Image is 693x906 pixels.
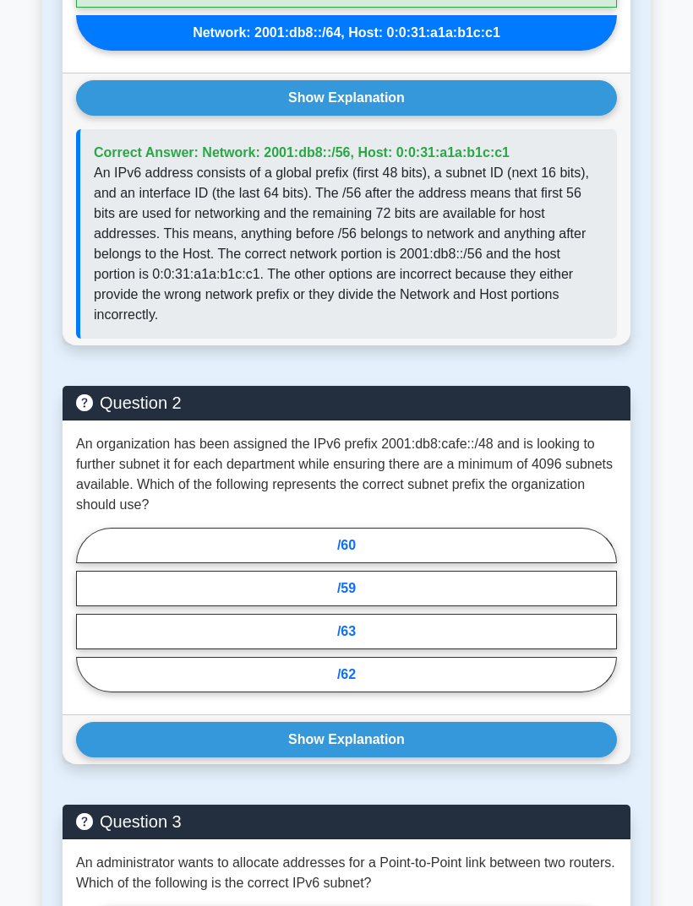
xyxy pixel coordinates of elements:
[76,15,617,51] label: Network: 2001:db8::/64, Host: 0:0:31:a1a:b1c:c1
[94,163,603,325] p: An IPv6 address consists of a global prefix (first 48 bits), a subnet ID (next 16 bits), and an i...
[76,571,617,606] label: /59
[76,657,617,692] label: /62
[76,434,617,515] p: An organization has been assigned the IPv6 prefix 2001:db8:cafe::/48 and is looking to further su...
[94,145,510,160] span: Correct Answer: Network: 2001:db8::/56, Host: 0:0:31:a1a:b1c:c1
[76,393,617,413] h5: Question 2
[76,722,617,757] button: Show Explanation
[76,811,617,832] h5: Question 3
[76,614,617,649] label: /63
[76,80,617,116] button: Show Explanation
[76,528,617,563] label: /60
[76,853,617,893] p: An administrator wants to allocate addresses for a Point-to-Point link between two routers. Which...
